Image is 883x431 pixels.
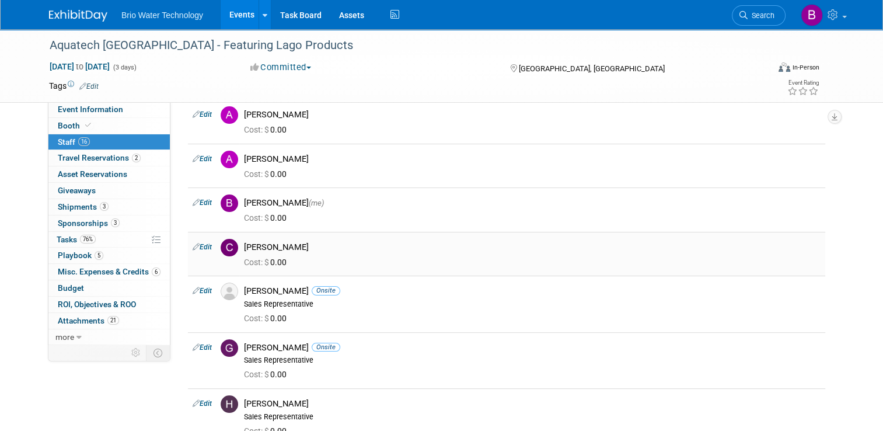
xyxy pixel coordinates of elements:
[48,166,170,182] a: Asset Reservations
[244,154,821,165] div: [PERSON_NAME]
[244,242,821,253] div: [PERSON_NAME]
[221,151,238,168] img: A.jpg
[312,286,340,295] span: Onsite
[57,235,96,244] span: Tasks
[519,64,665,73] span: [GEOGRAPHIC_DATA], [GEOGRAPHIC_DATA]
[58,267,160,276] span: Misc. Expenses & Credits
[244,314,291,323] span: 0.00
[244,314,270,323] span: Cost: $
[58,283,84,293] span: Budget
[244,342,821,353] div: [PERSON_NAME]
[244,258,270,267] span: Cost: $
[49,10,107,22] img: ExhibitDay
[58,186,96,195] span: Giveaways
[111,218,120,227] span: 3
[49,61,110,72] span: [DATE] [DATE]
[748,11,774,20] span: Search
[107,316,119,325] span: 21
[193,399,212,408] a: Edit
[58,218,120,228] span: Sponsorships
[221,283,238,300] img: Associate-Profile-5.png
[193,155,212,163] a: Edit
[58,169,127,179] span: Asset Reservations
[55,332,74,342] span: more
[78,137,90,146] span: 16
[244,197,821,208] div: [PERSON_NAME]
[48,297,170,312] a: ROI, Objectives & ROO
[792,63,819,72] div: In-Person
[787,80,819,86] div: Event Rating
[58,202,109,211] span: Shipments
[244,370,291,379] span: 0.00
[48,215,170,231] a: Sponsorships3
[244,398,821,409] div: [PERSON_NAME]
[193,343,212,352] a: Edit
[48,118,170,134] a: Booth
[146,345,170,360] td: Toggle Event Tabs
[48,264,170,280] a: Misc. Expenses & Credits6
[221,339,238,357] img: G.jpg
[221,194,238,212] img: B.jpg
[58,316,119,325] span: Attachments
[193,199,212,207] a: Edit
[244,213,270,223] span: Cost: $
[48,183,170,199] a: Giveaways
[121,11,203,20] span: Brio Water Technology
[48,232,170,248] a: Tasks76%
[244,169,270,179] span: Cost: $
[193,110,212,119] a: Edit
[100,202,109,211] span: 3
[95,251,103,260] span: 5
[58,251,103,260] span: Playbook
[58,137,90,147] span: Staff
[244,356,821,365] div: Sales Representative
[85,122,91,128] i: Booth reservation complete
[48,150,170,166] a: Travel Reservations2
[80,235,96,244] span: 76%
[244,300,821,309] div: Sales Representative
[244,370,270,379] span: Cost: $
[132,154,141,162] span: 2
[309,199,324,207] span: (me)
[244,412,821,422] div: Sales Representative
[732,5,786,26] a: Search
[74,62,85,71] span: to
[48,248,170,263] a: Playbook5
[112,64,137,71] span: (3 days)
[48,199,170,215] a: Shipments3
[221,106,238,124] img: A.jpg
[221,239,238,256] img: C.jpg
[244,286,821,297] div: [PERSON_NAME]
[246,61,316,74] button: Committed
[48,102,170,117] a: Event Information
[244,169,291,179] span: 0.00
[801,4,823,26] img: Brandye Gahagan
[126,345,146,360] td: Personalize Event Tab Strip
[58,105,123,114] span: Event Information
[706,61,819,78] div: Event Format
[244,258,291,267] span: 0.00
[193,287,212,295] a: Edit
[79,82,99,91] a: Edit
[48,329,170,345] a: more
[46,35,754,56] div: Aquatech [GEOGRAPHIC_DATA] - Featuring Lago Products
[58,300,136,309] span: ROI, Objectives & ROO
[152,267,160,276] span: 6
[244,125,291,134] span: 0.00
[58,153,141,162] span: Travel Reservations
[48,280,170,296] a: Budget
[48,134,170,150] a: Staff16
[779,62,790,72] img: Format-Inperson.png
[312,343,340,352] span: Onsite
[49,80,99,92] td: Tags
[244,213,291,223] span: 0.00
[48,313,170,329] a: Attachments21
[221,395,238,413] img: H.jpg
[244,109,821,120] div: [PERSON_NAME]
[58,121,93,130] span: Booth
[193,243,212,251] a: Edit
[244,125,270,134] span: Cost: $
